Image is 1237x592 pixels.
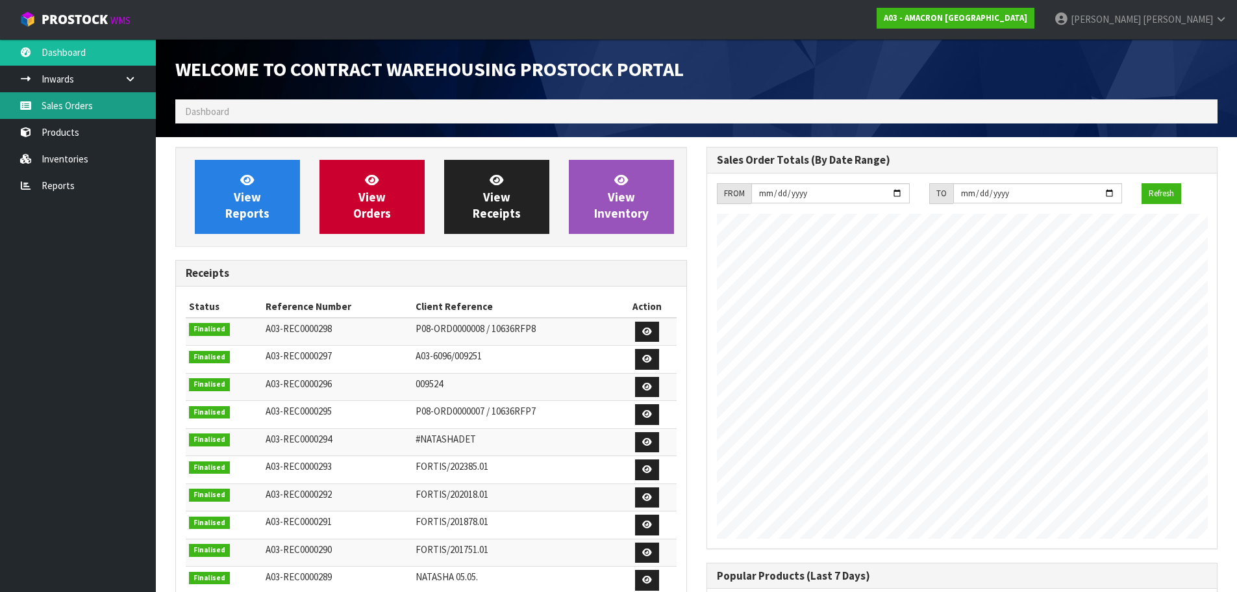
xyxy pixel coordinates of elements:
span: ProStock [42,11,108,28]
span: Finalised [189,378,230,391]
span: A03-REC0000291 [266,515,332,528]
span: Dashboard [185,105,229,118]
th: Client Reference [412,296,618,317]
span: Welcome to Contract Warehousing ProStock Portal [175,57,684,81]
th: Reference Number [262,296,412,317]
th: Status [186,296,262,317]
span: A03-REC0000294 [266,433,332,445]
div: FROM [717,183,751,204]
a: ViewOrders [319,160,425,234]
span: A03-REC0000297 [266,350,332,362]
span: FORTIS/202385.01 [416,460,488,472]
span: P08-ORD0000007 / 10636RFP7 [416,405,536,417]
span: FORTIS/202018.01 [416,488,488,500]
a: ViewReceipts [444,160,549,234]
span: A03-REC0000295 [266,405,332,417]
span: Finalised [189,461,230,474]
span: View Orders [353,172,391,221]
span: View Inventory [594,172,649,221]
span: #NATASHADET [416,433,476,445]
span: A03-REC0000296 [266,378,332,390]
span: 009524 [416,378,443,390]
small: WMS [110,14,131,27]
span: A03-REC0000289 [266,571,332,583]
strong: A03 - AMACRON [GEOGRAPHIC_DATA] [884,12,1027,23]
th: Action [618,296,676,317]
a: ViewReports [195,160,300,234]
img: cube-alt.png [19,11,36,27]
span: Finalised [189,572,230,585]
span: A03-REC0000292 [266,488,332,500]
span: FORTIS/201751.01 [416,543,488,556]
span: Finalised [189,406,230,419]
span: Finalised [189,351,230,364]
span: A03-REC0000298 [266,322,332,335]
h3: Sales Order Totals (By Date Range) [717,154,1208,166]
span: View Receipts [473,172,521,221]
span: Finalised [189,433,230,446]
span: A03-6096/009251 [416,350,482,362]
h3: Receipts [186,267,677,279]
span: View Reports [225,172,269,221]
span: A03-REC0000293 [266,460,332,472]
span: [PERSON_NAME] [1071,13,1141,25]
a: ViewInventory [569,160,674,234]
span: Finalised [189,544,230,557]
span: Finalised [189,489,230,502]
span: NATASHA 05.05. [416,571,478,583]
div: TO [929,183,953,204]
span: Finalised [189,517,230,530]
h3: Popular Products (Last 7 Days) [717,570,1208,582]
button: Refresh [1142,183,1181,204]
span: [PERSON_NAME] [1143,13,1213,25]
span: Finalised [189,323,230,336]
span: P08-ORD0000008 / 10636RFP8 [416,322,536,335]
span: A03-REC0000290 [266,543,332,556]
span: FORTIS/201878.01 [416,515,488,528]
